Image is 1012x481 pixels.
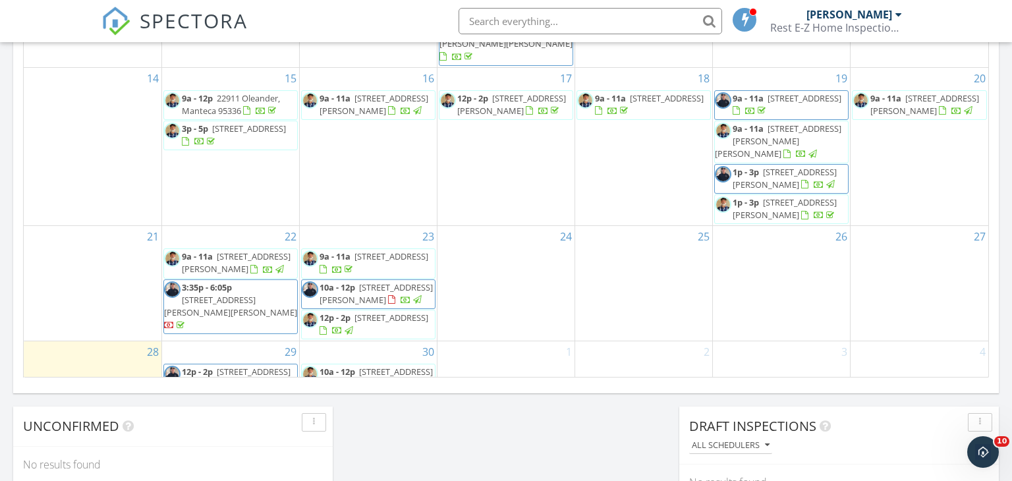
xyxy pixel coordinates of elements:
[164,123,181,139] img: img_8679_cj_pic.jpg
[163,90,298,120] a: 9a - 12p 22911 Oleander, Manteca 95336
[575,226,713,341] td: Go to September 25, 2025
[101,7,130,36] img: The Best Home Inspection Software - Spectora
[420,226,437,247] a: Go to September 23, 2025
[182,250,213,262] span: 9a - 11a
[768,92,841,104] span: [STREET_ADDRESS]
[457,92,566,117] span: [STREET_ADDRESS][PERSON_NAME]
[359,366,433,378] span: [STREET_ADDRESS]
[715,92,731,109] img: profile_pic.jpg
[713,226,851,341] td: Go to September 26, 2025
[164,92,181,109] img: img_8679_cj_pic.jpg
[714,121,849,163] a: 9a - 11a [STREET_ADDRESS][PERSON_NAME][PERSON_NAME]
[770,21,902,34] div: Rest E-Z Home Inspections
[733,92,841,117] a: 9a - 11a [STREET_ADDRESS]
[870,92,979,117] a: 9a - 11a [STREET_ADDRESS][PERSON_NAME]
[715,123,841,159] span: [STREET_ADDRESS][PERSON_NAME][PERSON_NAME]
[182,366,291,390] a: 12p - 2p [STREET_ADDRESS]
[320,281,433,306] span: [STREET_ADDRESS][PERSON_NAME]
[320,92,428,117] span: [STREET_ADDRESS][PERSON_NAME]
[977,341,988,362] a: Go to October 4, 2025
[437,226,575,341] td: Go to September 24, 2025
[163,279,298,335] a: 3:35p - 6:05p [STREET_ADDRESS][PERSON_NAME][PERSON_NAME]
[182,250,291,275] span: [STREET_ADDRESS][PERSON_NAME]
[459,8,722,34] input: Search everything...
[320,92,351,104] span: 9a - 11a
[689,417,816,435] span: Draft Inspections
[852,90,987,120] a: 9a - 11a [STREET_ADDRESS][PERSON_NAME]
[715,196,731,213] img: img_8679_cj_pic.jpg
[320,366,355,378] span: 10a - 12p
[164,294,297,318] span: [STREET_ADDRESS][PERSON_NAME][PERSON_NAME]
[575,341,713,395] td: Go to October 2, 2025
[695,226,712,247] a: Go to September 25, 2025
[302,366,318,382] img: img_8679_cj_pic.jpg
[164,250,181,267] img: img_8679_cj_pic.jpg
[870,92,901,104] span: 9a - 11a
[733,92,764,104] span: 9a - 11a
[320,366,433,390] a: 10a - 12p [STREET_ADDRESS]
[299,226,437,341] td: Go to September 23, 2025
[833,226,850,247] a: Go to September 26, 2025
[144,68,161,89] a: Go to September 14, 2025
[563,341,575,362] a: Go to October 1, 2025
[320,312,351,324] span: 12p - 2p
[733,196,837,221] span: [STREET_ADDRESS][PERSON_NAME]
[299,67,437,226] td: Go to September 16, 2025
[577,92,594,109] img: img_8679_cj_pic.jpg
[994,436,1009,447] span: 10
[689,437,772,455] button: All schedulers
[851,226,988,341] td: Go to September 27, 2025
[182,123,286,147] a: 3p - 5p [STREET_ADDRESS]
[967,436,999,468] iframe: Intercom live chat
[692,441,770,450] div: All schedulers
[714,164,849,194] a: 1p - 3p [STREET_ADDRESS][PERSON_NAME]
[715,123,841,159] a: 9a - 11a [STREET_ADDRESS][PERSON_NAME][PERSON_NAME]
[630,92,704,104] span: [STREET_ADDRESS]
[182,250,291,275] a: 9a - 11a [STREET_ADDRESS][PERSON_NAME]
[576,90,711,120] a: 9a - 11a [STREET_ADDRESS]
[713,341,851,395] td: Go to October 3, 2025
[457,92,566,117] a: 12p - 2p [STREET_ADDRESS][PERSON_NAME]
[320,250,351,262] span: 9a - 11a
[557,226,575,247] a: Go to September 24, 2025
[806,8,892,21] div: [PERSON_NAME]
[301,90,436,120] a: 9a - 11a [STREET_ADDRESS][PERSON_NAME]
[161,67,299,226] td: Go to September 15, 2025
[851,341,988,395] td: Go to October 4, 2025
[733,166,837,190] a: 1p - 3p [STREET_ADDRESS][PERSON_NAME]
[833,68,850,89] a: Go to September 19, 2025
[163,121,298,150] a: 3p - 5p [STREET_ADDRESS]
[282,68,299,89] a: Go to September 15, 2025
[971,68,988,89] a: Go to September 20, 2025
[733,123,764,134] span: 9a - 11a
[101,18,248,45] a: SPECTORA
[182,123,208,134] span: 3p - 5p
[437,341,575,395] td: Go to October 1, 2025
[144,341,161,362] a: Go to September 28, 2025
[575,67,713,226] td: Go to September 18, 2025
[301,310,436,339] a: 12p - 2p [STREET_ADDRESS]
[320,281,433,306] a: 10a - 12p [STREET_ADDRESS][PERSON_NAME]
[733,166,837,190] span: [STREET_ADDRESS][PERSON_NAME]
[439,90,573,120] a: 12p - 2p [STREET_ADDRESS][PERSON_NAME]
[733,196,837,221] a: 1p - 3p [STREET_ADDRESS][PERSON_NAME]
[354,312,428,324] span: [STREET_ADDRESS]
[144,226,161,247] a: Go to September 21, 2025
[282,341,299,362] a: Go to September 29, 2025
[595,92,704,117] a: 9a - 11a [STREET_ADDRESS]
[23,417,119,435] span: Unconfirmed
[301,279,436,309] a: 10a - 12p [STREET_ADDRESS][PERSON_NAME]
[164,366,181,382] img: profile_pic.jpg
[182,92,213,104] span: 9a - 12p
[851,67,988,226] td: Go to September 20, 2025
[182,281,232,293] span: 3:35p - 6:05p
[161,226,299,341] td: Go to September 22, 2025
[320,250,428,275] a: 9a - 11a [STREET_ADDRESS]
[439,13,573,63] a: 3p - 5:30p [STREET_ADDRESS][PERSON_NAME][PERSON_NAME]
[457,92,488,104] span: 12p - 2p
[302,281,318,298] img: profile_pic.jpg
[320,92,428,117] a: 9a - 11a [STREET_ADDRESS][PERSON_NAME]
[733,166,759,178] span: 1p - 3p
[164,281,297,331] a: 3:35p - 6:05p [STREET_ADDRESS][PERSON_NAME][PERSON_NAME]
[715,123,731,139] img: img_8679_cj_pic.jpg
